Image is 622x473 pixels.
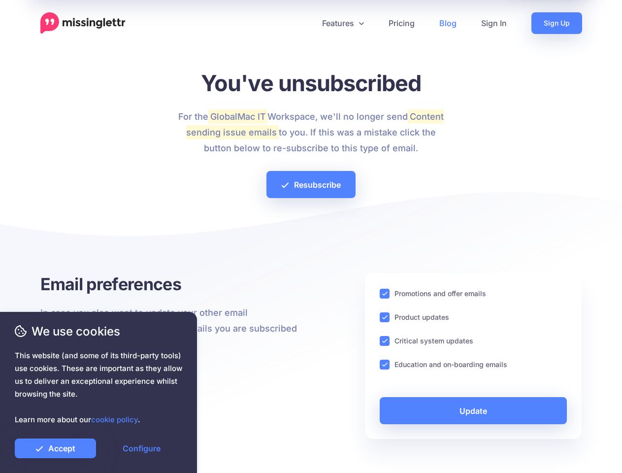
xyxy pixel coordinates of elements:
a: Configure [101,439,182,458]
span: This website (and some of its third-party tools) use cookies. These are important as they allow u... [15,349,182,426]
a: Update [380,397,567,424]
a: Resubscribe [266,171,356,198]
label: Promotions and offer emails [394,288,486,299]
h3: Email preferences [40,273,304,295]
a: cookie policy [91,415,138,424]
mark: Content sending issue emails [186,109,444,139]
label: Product updates [394,311,449,323]
p: For the Workspace, we'll no longer send to you. If this was a mistake click the button below to r... [172,109,450,156]
a: Blog [427,12,469,34]
span: We use cookies [15,323,182,340]
a: Accept [15,439,96,458]
a: Sign In [469,12,519,34]
h1: You've unsubscribed [172,69,450,97]
a: Features [310,12,376,34]
mark: GlobalMac IT [208,109,267,123]
label: Education and on-boarding emails [394,359,507,370]
label: Critical system updates [394,335,473,346]
a: Sign Up [531,12,582,34]
p: In case you also want to update your other email preferences, below are the other emails you are ... [40,305,304,352]
a: Pricing [376,12,427,34]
